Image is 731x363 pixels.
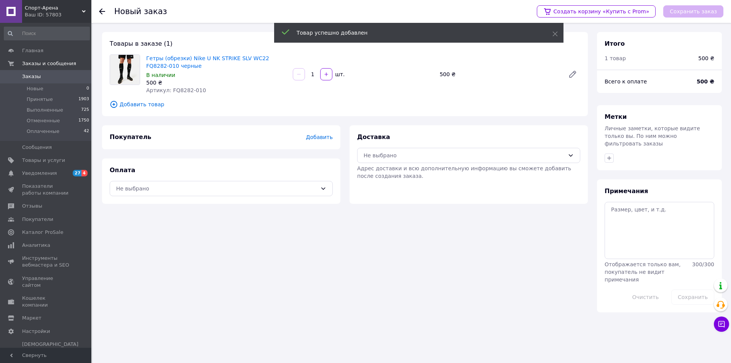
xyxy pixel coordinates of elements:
[110,100,580,109] span: Добавить товар
[27,96,53,103] span: Принятые
[537,5,656,18] a: Создать корзину «Купить с Prom»
[116,184,317,193] div: Не выбрано
[605,261,681,283] span: Отображается только вам, покупатель не видит примечания
[22,203,42,209] span: Отзывы
[81,170,88,176] span: 4
[22,216,53,223] span: Покупатели
[81,107,89,114] span: 725
[73,170,81,176] span: 27
[437,69,562,80] div: 500 ₴
[605,55,626,61] span: 1 товар
[22,255,70,269] span: Инструменты вебмастера и SEO
[714,317,729,332] button: Чат с покупателем
[22,229,63,236] span: Каталог ProSale
[4,27,90,40] input: Поиск
[110,40,172,47] span: Товары в заказе (1)
[22,275,70,289] span: Управление сайтом
[146,87,206,93] span: Артикул: FQ8282-010
[364,151,565,160] div: Не выбрано
[565,67,580,82] a: Редактировать
[22,242,50,249] span: Аналитика
[146,72,175,78] span: В наличии
[22,60,76,67] span: Заказы и сообщения
[22,47,43,54] span: Главная
[27,107,63,114] span: Выполненные
[110,55,140,85] img: Гетры (обрезки) Nike U NK STRIKE SLV WC22 FQ8282-010 черные
[697,78,714,85] span: 500 ₴
[22,328,50,335] span: Настройки
[22,73,41,80] span: Заказы
[110,166,135,174] span: Оплата
[692,261,714,267] span: 300 / 300
[357,165,571,179] span: Адрес доставки и всю дополнительную информацию вы сможете добавить после создания заказа.
[114,8,167,16] div: Новый заказ
[25,11,91,18] div: Ваш ID: 57803
[605,125,700,147] span: Личные заметки, которые видите только вы. По ним можно фильтровать заказы
[22,157,65,164] span: Товары и услуги
[22,183,70,197] span: Показатели работы компании
[78,117,89,124] span: 1750
[605,113,627,120] span: Метки
[605,40,625,47] span: Итого
[306,134,333,140] span: Добавить
[25,5,82,11] span: Спорт-Арена
[22,315,41,321] span: Маркет
[22,144,52,151] span: Сообщения
[333,70,345,78] div: шт.
[27,128,59,135] span: Оплаченные
[698,54,714,62] span: 500 ₴
[146,55,269,69] a: Гетры (обрезки) Nike U NK STRIKE SLV WC22 FQ8282-010 черные
[110,133,151,141] span: Покупатель
[99,8,105,15] div: Вернуться назад
[22,295,70,309] span: Кошелек компании
[27,117,60,124] span: Отмененные
[605,78,697,85] div: Всего к оплате
[22,170,57,177] span: Уведомления
[146,79,287,86] div: 500 ₴
[297,29,533,37] div: Товар успешно добавлен
[27,85,43,92] span: Новые
[357,133,390,141] span: Доставка
[86,85,89,92] span: 0
[605,187,648,195] span: Примечания
[84,128,89,135] span: 42
[22,341,78,362] span: [DEMOGRAPHIC_DATA] и счета
[78,96,89,103] span: 1903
